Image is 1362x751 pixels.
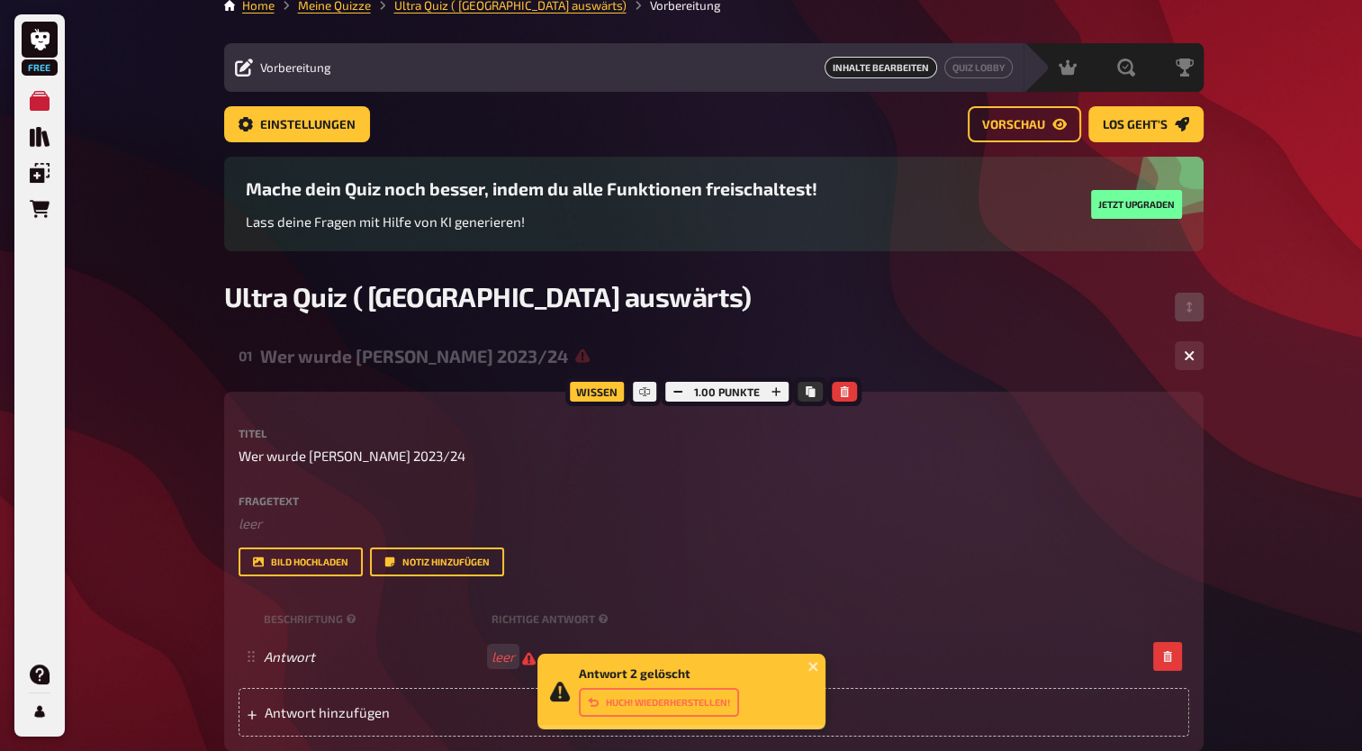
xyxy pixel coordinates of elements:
[1088,106,1204,142] button: Los geht's
[264,611,484,627] small: Beschriftung
[246,213,525,230] span: Lass deine Fragen mit Hilfe von KI generieren!
[264,648,315,665] i: Antwort
[968,106,1081,142] button: Vorschau
[224,106,370,142] button: Einstellungen
[982,119,1045,131] span: Vorschau
[260,60,331,75] span: Vorbereitung
[825,57,937,78] a: Inhalte Bearbeiten
[239,547,363,576] button: Bild hochladen
[944,57,1013,78] button: Quiz Lobby
[661,377,793,406] div: 1.00 Punkte
[798,382,823,402] button: Kopieren
[23,62,56,73] span: Free
[370,547,504,576] button: Notiz hinzufügen
[565,377,628,406] div: Wissen
[579,688,739,717] button: Huch! Wiederherstellen!
[1175,293,1204,321] button: Reihenfolge anpassen
[239,428,1189,439] label: Titel
[1103,119,1168,131] span: Los geht's
[239,495,1189,506] label: Fragetext
[246,178,817,199] h3: Mache dein Quiz noch besser, indem du alle Funktionen freischaltest!
[224,280,752,312] span: Ultra Quiz ( [GEOGRAPHIC_DATA] auswärts)
[807,659,820,674] button: close
[492,648,515,665] i: leer
[260,346,1160,366] div: Wer wurde [PERSON_NAME] 2023/24
[1091,190,1182,219] button: Jetzt upgraden
[492,611,612,627] small: Richtige Antwort
[239,348,253,364] div: 01
[579,666,739,717] div: Antwort 2 gelöscht
[260,119,356,131] span: Einstellungen
[239,446,465,466] span: Wer wurde [PERSON_NAME] 2023/24
[265,704,545,720] span: Antwort hinzufügen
